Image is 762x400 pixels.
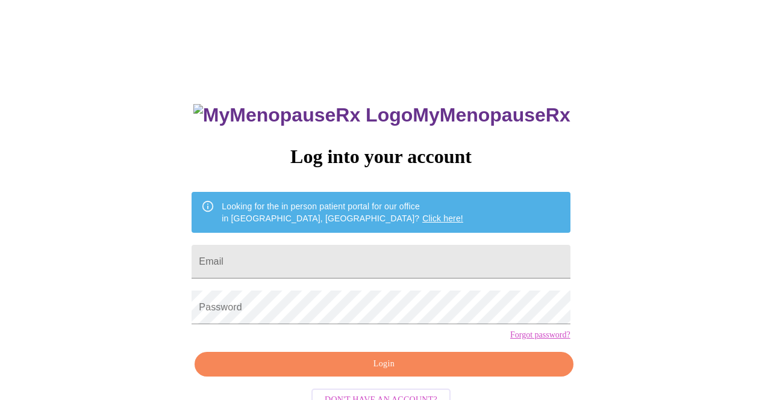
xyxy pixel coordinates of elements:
[222,195,463,229] div: Looking for the in person patient portal for our office in [GEOGRAPHIC_DATA], [GEOGRAPHIC_DATA]?
[422,214,463,223] a: Click here!
[195,352,573,377] button: Login
[193,104,570,126] h3: MyMenopauseRx
[193,104,413,126] img: MyMenopauseRx Logo
[510,330,570,340] a: Forgot password?
[192,146,570,168] h3: Log into your account
[208,357,559,372] span: Login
